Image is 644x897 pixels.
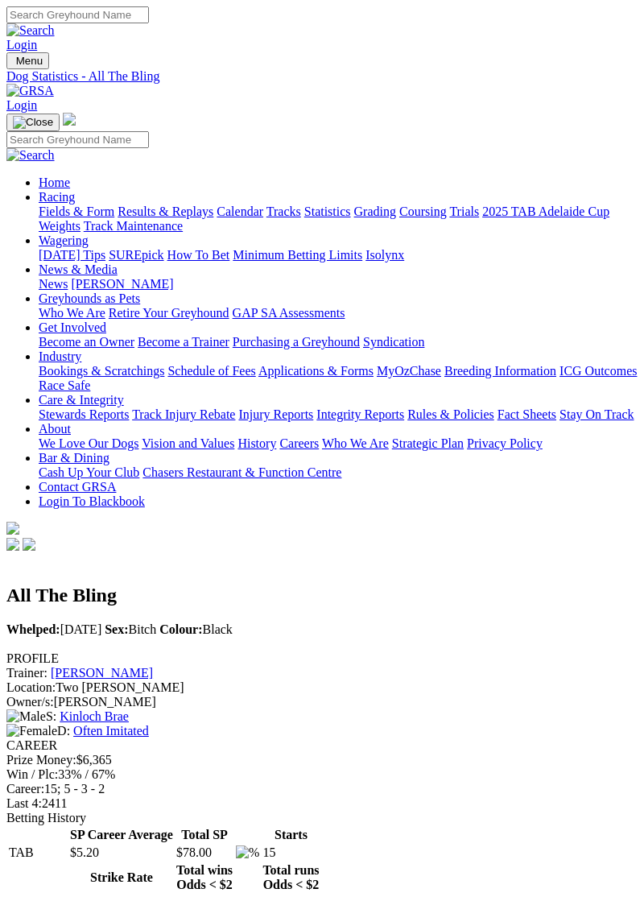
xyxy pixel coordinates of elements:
[175,827,233,843] th: Total SP
[175,862,233,893] th: Total wins Odds < $2
[237,436,276,450] a: History
[39,436,638,451] div: About
[6,622,101,636] span: [DATE]
[142,465,341,479] a: Chasers Restaurant & Function Centre
[6,753,638,767] div: $6,365
[6,84,54,98] img: GRSA
[23,538,35,551] img: twitter.svg
[39,306,638,320] div: Greyhounds as Pets
[39,451,109,465] a: Bar & Dining
[39,422,71,436] a: About
[236,845,259,860] img: %
[39,407,638,422] div: Care & Integrity
[109,248,163,262] a: SUREpick
[482,205,609,218] a: 2025 TAB Adelaide Cup
[39,205,638,234] div: Racing
[377,364,441,378] a: MyOzChase
[449,205,479,218] a: Trials
[6,695,638,709] div: [PERSON_NAME]
[39,248,638,262] div: Wagering
[105,622,128,636] b: Sex:
[118,205,213,218] a: Results & Replays
[6,69,638,84] a: Dog Statistics - All The Bling
[322,436,389,450] a: Who We Are
[39,465,638,480] div: Bar & Dining
[167,364,255,378] a: Schedule of Fees
[6,585,638,606] h2: All The Bling
[258,364,374,378] a: Applications & Forms
[39,277,68,291] a: News
[6,651,638,666] div: PROFILE
[6,724,57,738] img: Female
[6,148,55,163] img: Search
[39,407,129,421] a: Stewards Reports
[6,23,55,38] img: Search
[6,522,19,535] img: logo-grsa-white.png
[8,845,68,861] td: TAB
[262,845,320,861] td: 15
[6,622,60,636] b: Whelped:
[39,349,81,363] a: Industry
[138,335,229,349] a: Become a Trainer
[392,436,464,450] a: Strategic Plan
[69,827,174,843] th: SP Career Average
[39,234,89,247] a: Wagering
[497,407,556,421] a: Fact Sheets
[51,666,153,680] a: [PERSON_NAME]
[279,436,319,450] a: Careers
[559,364,637,378] a: ICG Outcomes
[233,306,345,320] a: GAP SA Assessments
[39,378,90,392] a: Race Safe
[238,407,313,421] a: Injury Reports
[6,709,46,724] img: Male
[63,113,76,126] img: logo-grsa-white.png
[39,291,140,305] a: Greyhounds as Pets
[6,811,638,825] div: Betting History
[109,306,229,320] a: Retire Your Greyhound
[262,862,320,893] th: Total runs Odds < $2
[84,219,183,233] a: Track Maintenance
[73,724,149,738] a: Often Imitated
[167,248,230,262] a: How To Bet
[39,248,105,262] a: [DATE] Tips
[444,364,556,378] a: Breeding Information
[105,622,156,636] span: Bitch
[6,538,19,551] img: facebook.svg
[6,666,47,680] span: Trainer:
[69,862,174,893] th: Strike Rate
[39,176,70,189] a: Home
[159,622,202,636] b: Colour:
[39,364,638,393] div: Industry
[6,131,149,148] input: Search
[365,248,404,262] a: Isolynx
[16,55,43,67] span: Menu
[39,393,124,407] a: Care & Integrity
[39,190,75,204] a: Racing
[6,709,56,723] span: S:
[6,680,56,694] span: Location:
[6,738,638,753] div: CAREER
[39,335,134,349] a: Become an Owner
[39,219,80,233] a: Weights
[6,767,638,782] div: 33% / 67%
[407,407,494,421] a: Rules & Policies
[39,364,164,378] a: Bookings & Scratchings
[6,782,638,796] div: 15; 5 - 3 - 2
[6,753,76,767] span: Prize Money:
[39,262,118,276] a: News & Media
[39,277,638,291] div: News & Media
[559,407,634,421] a: Stay On Track
[316,407,404,421] a: Integrity Reports
[69,845,174,861] td: $5.20
[13,116,53,129] img: Close
[39,494,145,508] a: Login To Blackbook
[6,98,37,112] a: Login
[6,6,149,23] input: Search
[39,335,638,349] div: Get Involved
[39,320,106,334] a: Get Involved
[233,335,360,349] a: Purchasing a Greyhound
[39,465,139,479] a: Cash Up Your Club
[142,436,234,450] a: Vision and Values
[39,205,114,218] a: Fields & Form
